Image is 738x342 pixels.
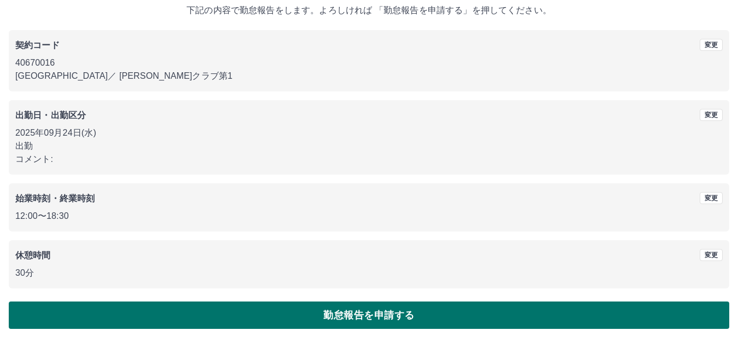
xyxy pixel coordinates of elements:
b: 契約コード [15,40,60,50]
p: 30分 [15,266,723,280]
p: コメント: [15,153,723,166]
p: 40670016 [15,56,723,69]
p: 12:00 〜 18:30 [15,210,723,223]
p: 2025年09月24日(水) [15,126,723,140]
button: 変更 [700,192,723,204]
b: 出勤日・出勤区分 [15,111,86,120]
p: 下記の内容で勤怠報告をします。よろしければ 「勤怠報告を申請する」を押してください。 [9,4,729,17]
p: [GEOGRAPHIC_DATA] ／ [PERSON_NAME]クラブ第1 [15,69,723,83]
button: 変更 [700,39,723,51]
button: 勤怠報告を申請する [9,302,729,329]
button: 変更 [700,109,723,121]
button: 変更 [700,249,723,261]
b: 始業時刻・終業時刻 [15,194,95,203]
b: 休憩時間 [15,251,51,260]
p: 出勤 [15,140,723,153]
